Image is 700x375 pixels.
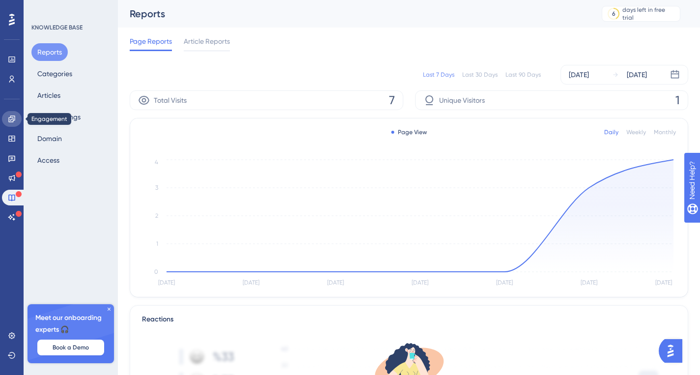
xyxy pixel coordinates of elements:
div: Last 90 Days [505,71,541,79]
tspan: [DATE] [158,279,175,286]
tspan: 2 [155,212,158,219]
div: Page View [391,128,427,136]
span: Page Reports [130,35,172,47]
tspan: [DATE] [496,279,513,286]
div: Last 30 Days [462,71,498,79]
button: Book a Demo [37,340,104,355]
div: Monthly [654,128,676,136]
button: Page Settings [31,108,86,126]
div: Reports [130,7,577,21]
div: Weekly [626,128,646,136]
tspan: 0 [154,268,158,275]
button: Articles [31,87,66,104]
div: [DATE] [627,69,647,81]
tspan: [DATE] [581,279,597,286]
button: Domain [31,130,68,147]
button: Access [31,151,65,169]
button: Reports [31,43,68,61]
tspan: 1 [156,240,158,247]
tspan: [DATE] [655,279,672,286]
span: Meet our onboarding experts 🎧 [35,312,106,336]
button: Categories [31,65,78,83]
tspan: [DATE] [412,279,428,286]
div: KNOWLEDGE BASE [31,24,83,31]
span: 7 [389,92,395,108]
span: Need Help? [23,2,61,14]
div: [DATE] [569,69,589,81]
tspan: 3 [155,184,158,191]
tspan: 4 [155,159,158,166]
div: Daily [604,128,618,136]
span: Total Visits [154,94,187,106]
tspan: [DATE] [243,279,259,286]
span: Article Reports [184,35,230,47]
tspan: [DATE] [327,279,344,286]
div: Last 7 Days [423,71,454,79]
div: Reactions [142,314,676,325]
span: 1 [675,92,680,108]
iframe: UserGuiding AI Assistant Launcher [659,336,688,366]
div: 6 [612,10,616,18]
span: Book a Demo [53,344,89,351]
div: days left in free trial [622,6,677,22]
span: Unique Visitors [439,94,485,106]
